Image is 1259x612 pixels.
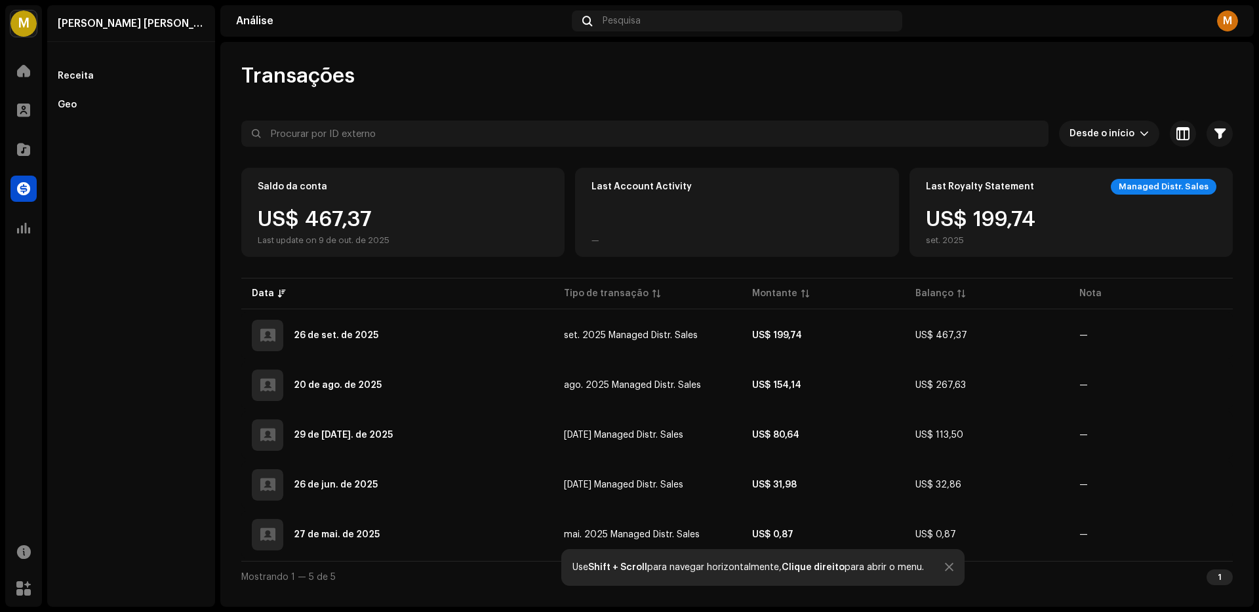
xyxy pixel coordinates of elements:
[294,430,393,440] div: 29 de jul. de 2025
[564,381,701,390] span: ago. 2025 Managed Distr. Sales
[564,331,698,340] span: set. 2025 Managed Distr. Sales
[52,63,210,89] re-m-nav-item: Receita
[564,480,683,489] span: jun. 2025 Managed Distr. Sales
[926,182,1034,192] div: Last Royalty Statement
[564,530,700,539] span: mai. 2025 Managed Distr. Sales
[915,530,956,539] span: US$ 0,87
[52,92,210,118] re-m-nav-item: Geo
[10,10,37,37] div: M
[241,121,1049,147] input: Procurar por ID externo
[752,331,802,340] strong: US$ 199,74
[564,430,683,440] span: jul. 2025 Managed Distr. Sales
[1079,430,1088,440] re-a-table-badge: —
[58,100,77,110] div: Geo
[1079,381,1088,390] re-a-table-badge: —
[1111,179,1216,195] div: Managed Distr. Sales
[236,16,567,26] div: Análise
[1069,121,1140,147] span: Desde o início
[915,287,953,300] div: Balanço
[241,63,355,89] span: Transações
[294,381,382,390] div: 20 de ago. de 2025
[926,235,1035,246] div: set. 2025
[258,182,327,192] div: Saldo da conta
[252,287,274,300] div: Data
[915,480,961,489] span: US$ 32,86
[258,235,390,246] div: Last update on 9 de out. de 2025
[572,562,924,573] div: Use para navegar horizontalmente, para abrir o menu.
[752,430,799,440] strong: US$ 80,64
[294,331,378,340] div: 26 de set. de 2025
[1217,10,1238,31] div: M
[564,287,649,300] div: Tipo de transação
[1207,569,1233,585] div: 1
[1140,121,1149,147] div: dropdown trigger
[591,235,599,246] div: —
[752,381,801,390] strong: US$ 154,14
[591,182,692,192] div: Last Account Activity
[1079,480,1088,489] re-a-table-badge: —
[915,331,967,340] span: US$ 467,37
[915,381,966,390] span: US$ 267,63
[752,530,793,539] strong: US$ 0,87
[752,287,797,300] div: Montante
[241,573,336,582] span: Mostrando 1 — 5 de 5
[294,480,378,489] div: 26 de jun. de 2025
[294,530,380,539] div: 27 de mai. de 2025
[1079,530,1088,539] re-a-table-badge: —
[58,71,94,81] div: Receita
[603,16,641,26] span: Pesquisa
[782,563,845,572] strong: Clique direito
[752,480,797,489] strong: US$ 31,98
[1079,331,1088,340] re-a-table-badge: —
[588,563,647,572] strong: Shift + Scroll
[915,430,963,440] span: US$ 113,50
